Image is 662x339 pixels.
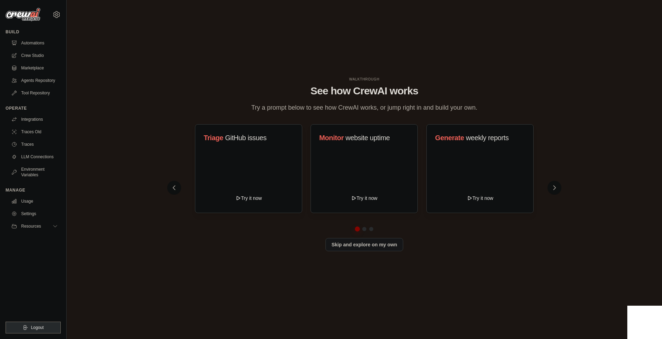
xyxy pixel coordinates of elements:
[8,221,61,232] button: Resources
[319,134,344,142] span: Monitor
[8,164,61,180] a: Environment Variables
[31,325,44,330] span: Logout
[225,134,266,142] span: GitHub issues
[8,75,61,86] a: Agents Repository
[204,192,294,204] button: Try it now
[6,8,40,21] img: Logo
[8,126,61,137] a: Traces Old
[627,306,662,339] div: Widget de chat
[8,114,61,125] a: Integrations
[8,37,61,49] a: Automations
[319,192,409,204] button: Try it now
[204,134,223,142] span: Triage
[435,134,464,142] span: Generate
[8,196,61,207] a: Usage
[8,87,61,99] a: Tool Repository
[173,85,556,97] h1: See how CrewAI works
[8,139,61,150] a: Traces
[435,192,525,204] button: Try it now
[173,77,556,82] div: WALKTHROUGH
[325,238,403,251] button: Skip and explore on my own
[6,187,61,193] div: Manage
[8,151,61,162] a: LLM Connections
[21,223,41,229] span: Resources
[8,208,61,219] a: Settings
[6,105,61,111] div: Operate
[248,103,481,113] p: Try a prompt below to see how CrewAI works, or jump right in and build your own.
[8,62,61,74] a: Marketplace
[6,322,61,333] button: Logout
[8,50,61,61] a: Crew Studio
[6,29,61,35] div: Build
[466,134,508,142] span: weekly reports
[346,134,390,142] span: website uptime
[627,306,662,339] iframe: Chat Widget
